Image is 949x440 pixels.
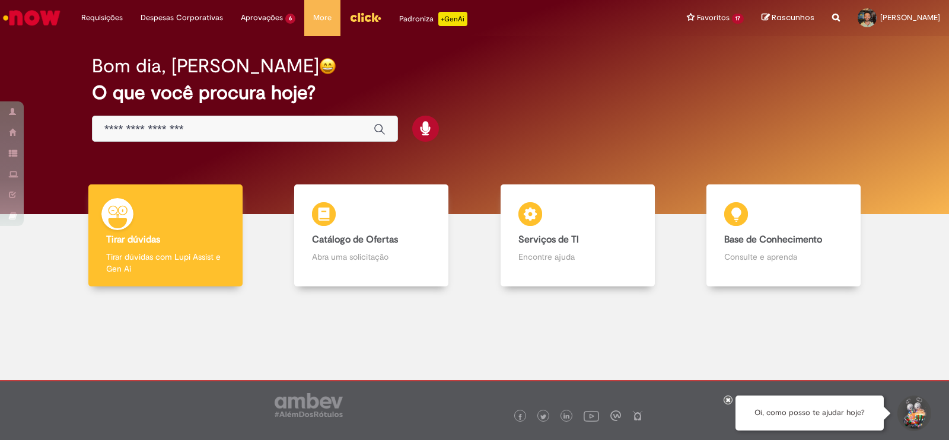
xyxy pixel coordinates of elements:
[896,396,931,431] button: Iniciar Conversa de Suporte
[681,184,887,287] a: Base de Conhecimento Consulte e aprenda
[275,393,343,417] img: logo_footer_ambev_rotulo_gray.png
[312,234,398,245] b: Catálogo de Ofertas
[106,251,225,275] p: Tirar dúvidas com Lupi Assist e Gen Ai
[735,396,884,431] div: Oi, como posso te ajudar hoje?
[438,12,467,26] p: +GenAi
[584,408,599,423] img: logo_footer_youtube.png
[1,6,62,30] img: ServiceNow
[517,414,523,420] img: logo_footer_facebook.png
[106,234,160,245] b: Tirar dúvidas
[241,12,283,24] span: Aprovações
[880,12,940,23] span: [PERSON_NAME]
[518,234,579,245] b: Serviços de TI
[632,410,643,421] img: logo_footer_naosei.png
[762,12,814,24] a: Rascunhos
[474,184,681,287] a: Serviços de TI Encontre ajuda
[269,184,475,287] a: Catálogo de Ofertas Abra uma solicitação
[399,12,467,26] div: Padroniza
[285,14,295,24] span: 6
[62,184,269,287] a: Tirar dúvidas Tirar dúvidas com Lupi Assist e Gen Ai
[540,414,546,420] img: logo_footer_twitter.png
[141,12,223,24] span: Despesas Corporativas
[92,82,857,103] h2: O que você procura hoje?
[772,12,814,23] span: Rascunhos
[319,58,336,75] img: happy-face.png
[518,251,637,263] p: Encontre ajuda
[732,14,744,24] span: 17
[724,234,822,245] b: Base de Conhecimento
[349,8,381,26] img: click_logo_yellow_360x200.png
[563,413,569,420] img: logo_footer_linkedin.png
[312,251,431,263] p: Abra uma solicitação
[92,56,319,76] h2: Bom dia, [PERSON_NAME]
[697,12,730,24] span: Favoritos
[724,251,843,263] p: Consulte e aprenda
[313,12,332,24] span: More
[81,12,123,24] span: Requisições
[610,410,621,421] img: logo_footer_workplace.png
